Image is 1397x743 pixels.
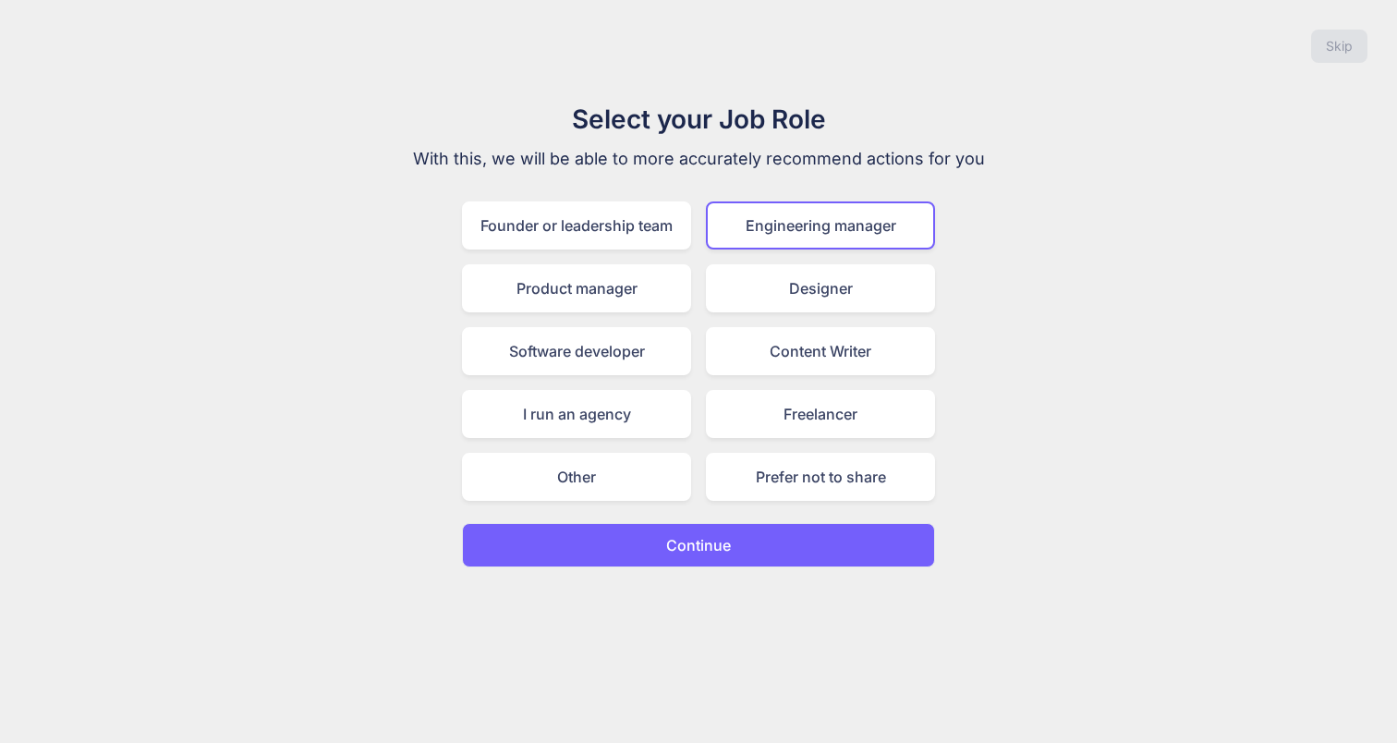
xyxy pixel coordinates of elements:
[706,264,935,312] div: Designer
[462,264,691,312] div: Product manager
[462,453,691,501] div: Other
[706,390,935,438] div: Freelancer
[1311,30,1367,63] button: Skip
[462,523,935,567] button: Continue
[462,201,691,250] div: Founder or leadership team
[462,390,691,438] div: I run an agency
[388,146,1009,172] p: With this, we will be able to more accurately recommend actions for you
[666,534,731,556] p: Continue
[706,327,935,375] div: Content Writer
[462,327,691,375] div: Software developer
[388,100,1009,139] h1: Select your Job Role
[706,201,935,250] div: Engineering manager
[706,453,935,501] div: Prefer not to share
